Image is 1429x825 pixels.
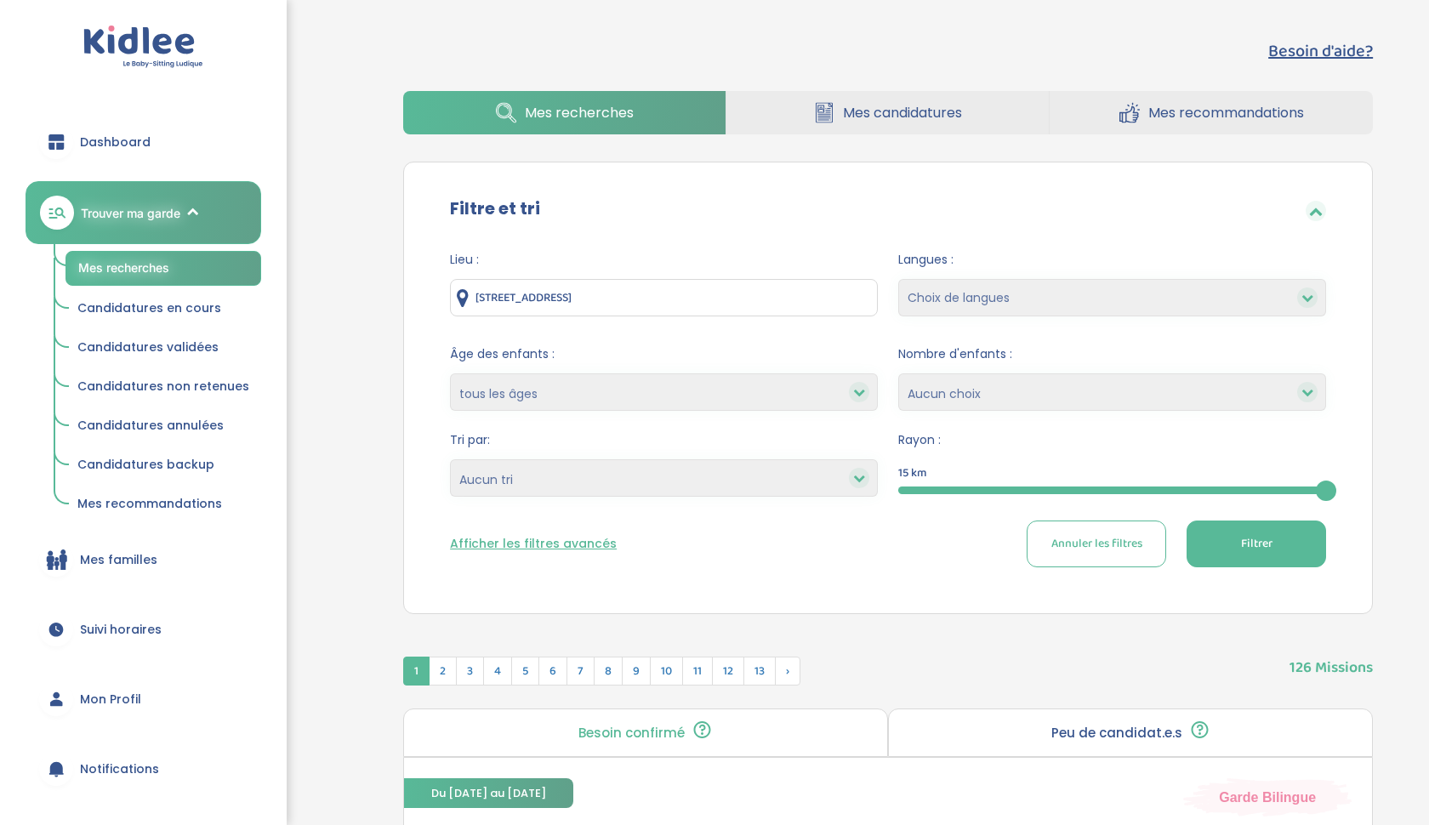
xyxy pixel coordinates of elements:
button: Filtrer [1187,521,1326,567]
span: Suivi horaires [80,621,162,639]
span: 9 [622,657,651,686]
span: Garde Bilingue [1219,788,1316,806]
label: Filtre et tri [450,196,540,221]
span: Mon Profil [80,691,141,708]
span: Rayon : [898,431,1326,449]
span: Nombre d'enfants : [898,345,1326,363]
span: 3 [456,657,484,686]
span: Candidatures validées [77,339,219,356]
span: 126 Missions [1290,640,1373,680]
span: 5 [511,657,539,686]
span: Notifications [80,760,159,778]
span: Lieu : [450,251,878,269]
span: Mes familles [80,551,157,569]
span: 10 [650,657,683,686]
a: Mes recherches [403,91,726,134]
a: Candidatures annulées [65,410,261,442]
p: Peu de candidat.e.s [1051,726,1182,740]
span: 4 [483,657,512,686]
a: Mon Profil [26,669,261,730]
span: Candidatures en cours [77,299,221,316]
span: Annuler les filtres [1051,535,1142,553]
a: Mes familles [26,529,261,590]
a: Candidatures non retenues [65,371,261,403]
span: Dashboard [80,134,151,151]
a: Dashboard [26,111,261,173]
span: 12 [712,657,744,686]
span: Candidatures backup [77,456,214,473]
span: 1 [403,657,430,686]
span: Mes recherches [525,102,634,123]
button: Annuler les filtres [1027,521,1166,567]
input: Ville ou code postale [450,279,878,316]
span: 13 [743,657,776,686]
span: 8 [594,657,623,686]
a: Candidatures en cours [65,293,261,325]
button: Besoin d'aide? [1268,38,1373,64]
span: Filtrer [1241,535,1272,553]
span: 11 [682,657,713,686]
span: Du [DATE] au [DATE] [404,778,573,808]
span: Mes recommandations [1148,102,1304,123]
a: Trouver ma garde [26,181,261,244]
a: Candidatures backup [65,449,261,481]
a: Mes recherches [65,251,261,286]
span: Mes recommandations [77,495,222,512]
a: Mes recommandations [1050,91,1373,134]
span: 7 [566,657,595,686]
a: Mes recommandations [65,488,261,521]
a: Mes candidatures [726,91,1049,134]
button: Afficher les filtres avancés [450,535,617,553]
span: Mes recherches [78,260,169,275]
span: Suivant » [775,657,800,686]
span: 6 [538,657,567,686]
img: logo.svg [83,26,203,69]
a: Candidatures validées [65,332,261,364]
a: Suivi horaires [26,599,261,660]
span: 15 km [898,464,927,482]
span: Tri par: [450,431,878,449]
span: Trouver ma garde [81,204,180,222]
p: Besoin confirmé [578,726,685,740]
span: Candidatures annulées [77,417,224,434]
span: Candidatures non retenues [77,378,249,395]
span: 2 [429,657,457,686]
a: Notifications [26,738,261,799]
span: Mes candidatures [843,102,962,123]
span: Âge des enfants : [450,345,878,363]
span: Langues : [898,251,1326,269]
